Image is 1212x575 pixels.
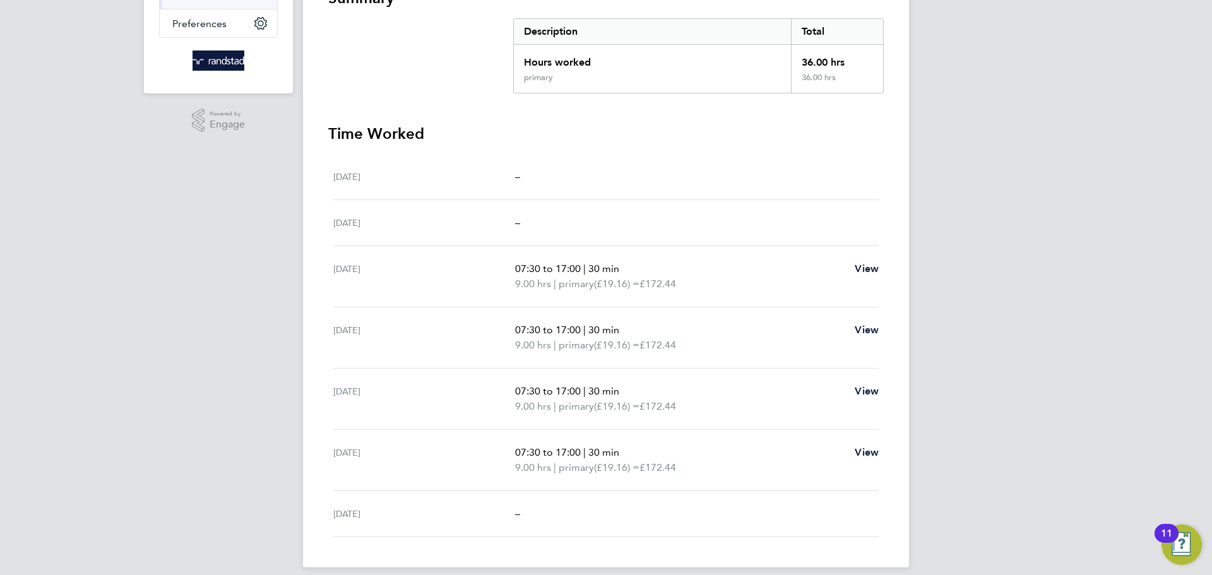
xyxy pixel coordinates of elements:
[588,324,619,336] span: 30 min
[515,385,581,397] span: 07:30 to 17:00
[559,460,594,475] span: primary
[192,109,246,133] a: Powered byEngage
[515,446,581,458] span: 07:30 to 17:00
[594,461,639,473] span: (£19.16) =
[639,339,676,351] span: £172.44
[855,445,879,460] a: View
[583,385,586,397] span: |
[559,399,594,414] span: primary
[515,400,551,412] span: 9.00 hrs
[160,9,277,37] button: Preferences
[515,278,551,290] span: 9.00 hrs
[210,119,245,130] span: Engage
[639,461,676,473] span: £172.44
[594,278,639,290] span: (£19.16) =
[855,324,879,336] span: View
[193,50,245,71] img: randstad-logo-retina.png
[515,324,581,336] span: 07:30 to 17:00
[855,323,879,338] a: View
[1161,533,1172,550] div: 11
[639,400,676,412] span: £172.44
[588,385,619,397] span: 30 min
[855,384,879,399] a: View
[515,507,520,519] span: –
[210,109,245,119] span: Powered by
[515,170,520,182] span: –
[333,445,515,475] div: [DATE]
[588,446,619,458] span: 30 min
[594,400,639,412] span: (£19.16) =
[333,384,515,414] div: [DATE]
[554,339,556,351] span: |
[328,124,884,144] h3: Time Worked
[333,323,515,353] div: [DATE]
[559,276,594,292] span: primary
[1161,525,1202,565] button: Open Resource Center, 11 new notifications
[588,263,619,275] span: 30 min
[172,18,227,30] span: Preferences
[554,278,556,290] span: |
[515,339,551,351] span: 9.00 hrs
[333,261,515,292] div: [DATE]
[791,45,883,73] div: 36.00 hrs
[333,215,515,230] div: [DATE]
[855,263,879,275] span: View
[514,45,791,73] div: Hours worked
[583,446,586,458] span: |
[554,461,556,473] span: |
[554,400,556,412] span: |
[583,324,586,336] span: |
[515,216,520,228] span: –
[583,263,586,275] span: |
[333,506,515,521] div: [DATE]
[333,169,515,184] div: [DATE]
[513,18,884,93] div: Summary
[639,278,676,290] span: £172.44
[791,19,883,44] div: Total
[159,50,278,71] a: Go to home page
[515,461,551,473] span: 9.00 hrs
[855,385,879,397] span: View
[791,73,883,93] div: 36.00 hrs
[524,73,553,83] div: primary
[514,19,791,44] div: Description
[594,339,639,351] span: (£19.16) =
[515,263,581,275] span: 07:30 to 17:00
[855,261,879,276] a: View
[855,446,879,458] span: View
[559,338,594,353] span: primary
